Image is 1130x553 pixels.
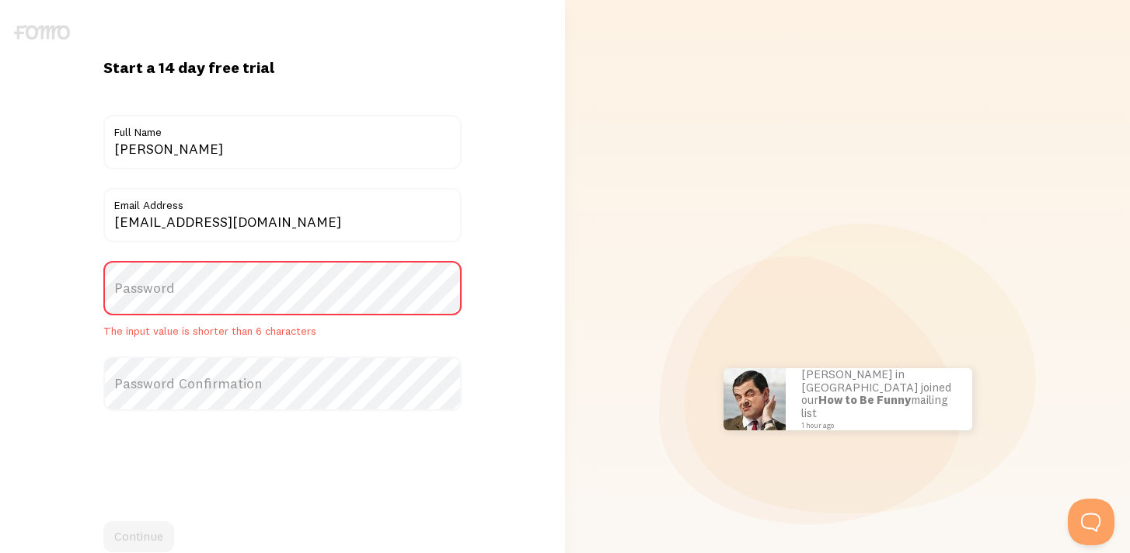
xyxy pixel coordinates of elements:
label: Password Confirmation [103,356,462,411]
iframe: reCAPTCHA [103,430,340,490]
span: The input value is shorter than 6 characters [103,325,462,339]
label: Full Name [103,115,462,141]
h1: Start a 14 day free trial [103,57,462,78]
label: Password [103,261,462,315]
img: fomo-logo-gray-b99e0e8ada9f9040e2984d0d95b3b12da0074ffd48d1e5cb62ac37fc77b0b268.svg [14,25,70,40]
iframe: Help Scout Beacon - Open [1068,499,1114,545]
label: Email Address [103,188,462,214]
